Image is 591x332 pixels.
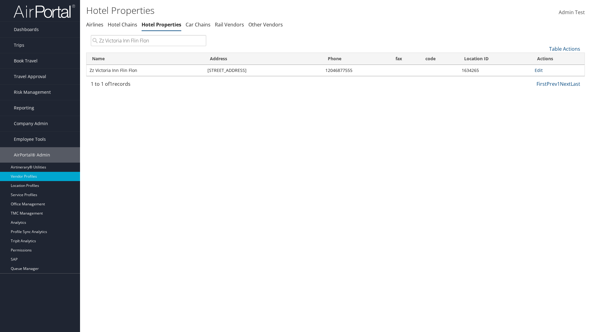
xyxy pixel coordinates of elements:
[14,132,46,147] span: Employee Tools
[142,21,181,28] a: Hotel Properties
[86,65,204,76] td: Zz Victoria Inn Flin Flon
[535,67,543,73] a: Edit
[248,21,283,28] a: Other Vendors
[559,9,585,16] span: Admin Test
[14,85,51,100] span: Risk Management
[86,53,204,65] th: Name: activate to sort column ascending
[86,21,103,28] a: Airlines
[547,81,557,87] a: Prev
[560,81,571,87] a: Next
[459,53,532,65] th: Location ID: activate to sort column ascending
[204,53,322,65] th: Address: activate to sort column ascending
[14,100,34,116] span: Reporting
[91,80,206,91] div: 1 to 1 of records
[14,69,46,84] span: Travel Approval
[110,81,112,87] span: 1
[108,21,137,28] a: Hotel Chains
[390,53,420,65] th: fax: activate to sort column ascending
[571,81,580,87] a: Last
[14,147,50,163] span: AirPortal® Admin
[549,45,580,52] a: Table Actions
[557,81,560,87] a: 1
[537,81,547,87] a: First
[14,22,39,37] span: Dashboards
[86,4,419,17] h1: Hotel Properties
[204,65,322,76] td: [STREET_ADDRESS]
[186,21,211,28] a: Car Chains
[91,35,206,46] input: Search
[14,38,24,53] span: Trips
[14,116,48,131] span: Company Admin
[215,21,244,28] a: Rail Vendors
[14,4,75,18] img: airportal-logo.png
[14,53,38,69] span: Book Travel
[559,3,585,22] a: Admin Test
[322,53,390,65] th: Phone: activate to sort column ascending
[532,53,585,65] th: Actions
[459,65,532,76] td: 1634265
[322,65,390,76] td: 12046877555
[420,53,459,65] th: code: activate to sort column ascending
